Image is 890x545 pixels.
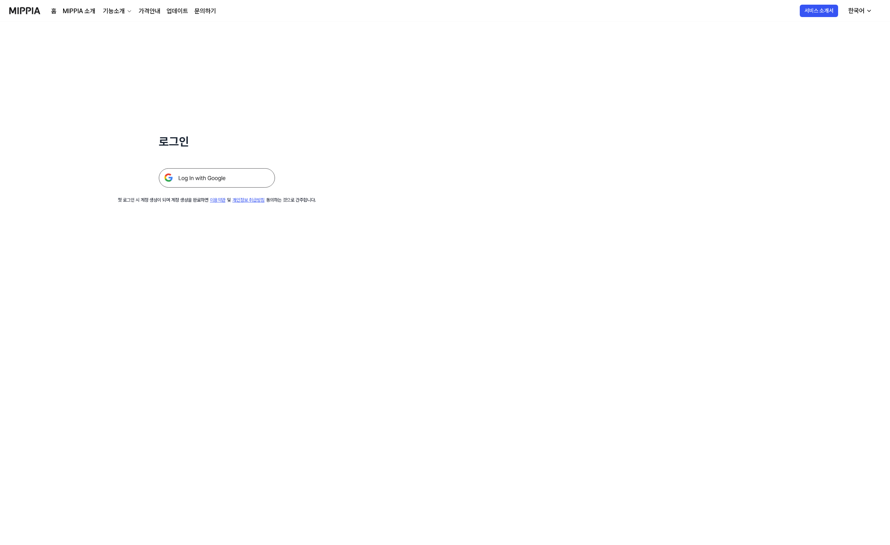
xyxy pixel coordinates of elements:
[51,7,57,16] a: 홈
[101,7,132,16] button: 기능소개
[842,3,877,19] button: 한국어
[194,7,216,16] a: 문의하기
[159,168,275,188] img: 구글 로그인 버튼
[210,197,225,203] a: 이용약관
[101,7,126,16] div: 기능소개
[800,5,838,17] button: 서비스 소개서
[63,7,95,16] a: MIPPIA 소개
[118,197,316,204] div: 첫 로그인 시 계정 생성이 되며 계정 생성을 완료하면 및 동의하는 것으로 간주합니다.
[167,7,188,16] a: 업데이트
[159,133,275,150] h1: 로그인
[847,6,866,16] div: 한국어
[232,197,265,203] a: 개인정보 취급방침
[139,7,160,16] a: 가격안내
